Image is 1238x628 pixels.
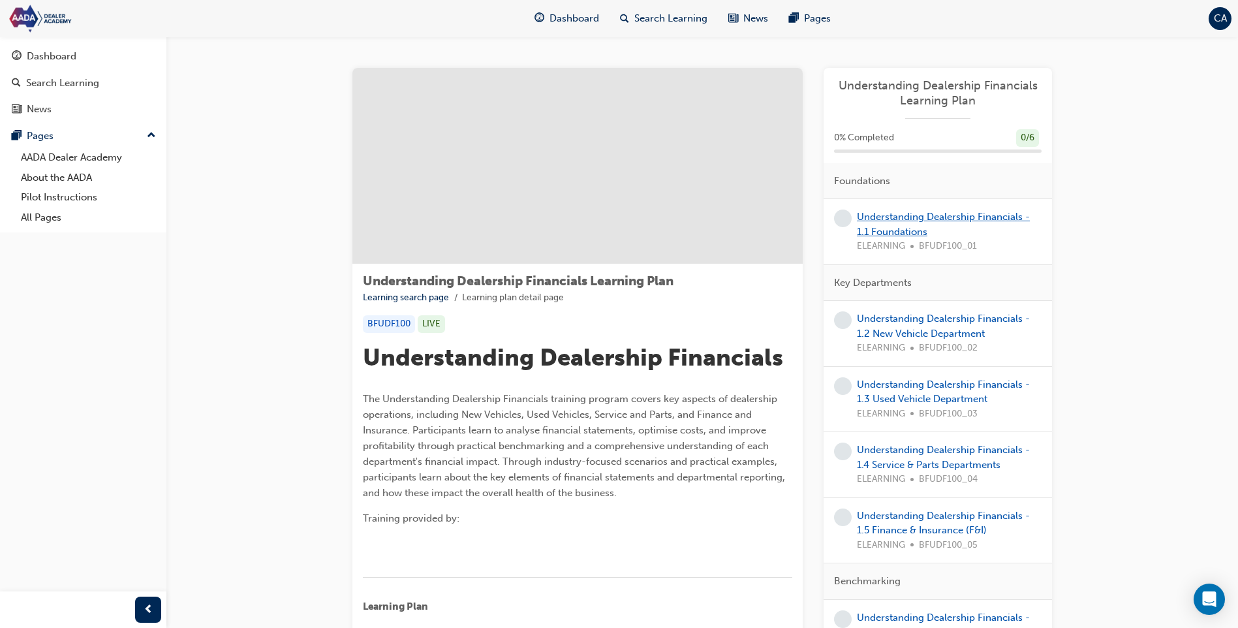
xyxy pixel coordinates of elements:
[1016,129,1039,147] div: 0 / 6
[919,239,977,254] span: BFUDF100_01
[728,10,738,27] span: news-icon
[12,51,22,63] span: guage-icon
[834,377,852,395] span: learningRecordVerb_NONE-icon
[27,129,54,144] div: Pages
[834,443,852,460] span: learningRecordVerb_NONE-icon
[418,315,445,333] div: LIVE
[919,538,978,553] span: BFUDF100_05
[857,211,1030,238] a: Understanding Dealership Financials - 1.1 Foundations
[857,239,905,254] span: ELEARNING
[620,10,629,27] span: search-icon
[7,4,157,33] img: Trak
[919,341,978,356] span: BFUDF100_02
[804,11,831,26] span: Pages
[779,5,841,32] a: pages-iconPages
[743,11,768,26] span: News
[27,49,76,64] div: Dashboard
[857,472,905,487] span: ELEARNING
[857,510,1030,537] a: Understanding Dealership Financials - 1.5 Finance & Insurance (F&I)
[534,10,544,27] span: guage-icon
[363,601,428,612] span: ​Learning Plan
[462,290,564,306] li: Learning plan detail page
[363,393,788,499] span: The Understanding Dealership Financials training program covers key aspects of dealership operati...
[5,42,161,124] button: DashboardSearch LearningNews
[857,538,905,553] span: ELEARNING
[363,292,449,303] a: Learning search page
[12,104,22,116] span: news-icon
[5,124,161,148] button: Pages
[1194,584,1225,615] div: Open Intercom Messenger
[857,444,1030,471] a: Understanding Dealership Financials - 1.4 Service & Parts Departments
[16,208,161,228] a: All Pages
[363,315,415,333] div: BFUDF100
[5,71,161,95] a: Search Learning
[919,472,978,487] span: BFUDF100_04
[857,341,905,356] span: ELEARNING
[5,97,161,121] a: News
[857,407,905,422] span: ELEARNING
[834,311,852,329] span: learningRecordVerb_NONE-icon
[834,131,894,146] span: 0 % Completed
[789,10,799,27] span: pages-icon
[634,11,707,26] span: Search Learning
[363,512,459,524] span: Training provided by:
[834,275,912,290] span: Key Departments
[363,274,673,289] span: Understanding Dealership Financials Learning Plan
[1214,11,1227,26] span: CA
[12,131,22,142] span: pages-icon
[16,148,161,168] a: AADA Dealer Academy
[1209,7,1231,30] button: CA
[834,610,852,628] span: learningRecordVerb_NONE-icon
[857,313,1030,339] a: Understanding Dealership Financials - 1.2 New Vehicle Department
[834,210,852,227] span: learningRecordVerb_NONE-icon
[718,5,779,32] a: news-iconNews
[144,602,153,618] span: prev-icon
[610,5,718,32] a: search-iconSearch Learning
[834,574,901,589] span: Benchmarking
[147,127,156,144] span: up-icon
[363,343,783,371] span: Understanding Dealership Financials
[834,174,890,189] span: Foundations
[524,5,610,32] a: guage-iconDashboard
[549,11,599,26] span: Dashboard
[16,187,161,208] a: Pilot Instructions
[919,407,978,422] span: BFUDF100_03
[857,379,1030,405] a: Understanding Dealership Financials - 1.3 Used Vehicle Department
[26,76,99,91] div: Search Learning
[5,44,161,69] a: Dashboard
[834,78,1042,108] a: Understanding Dealership Financials Learning Plan
[834,509,852,526] span: learningRecordVerb_NONE-icon
[12,78,21,89] span: search-icon
[16,168,161,188] a: About the AADA
[27,102,52,117] div: News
